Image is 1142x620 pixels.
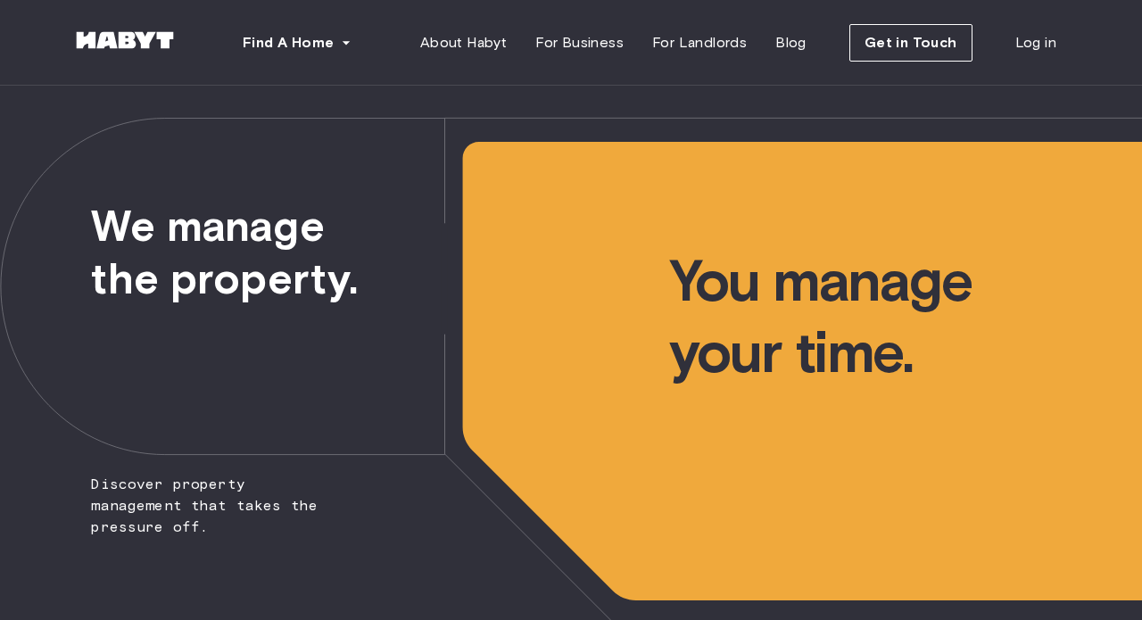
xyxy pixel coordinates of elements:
[521,25,638,61] a: For Business
[243,32,334,54] span: Find A Home
[652,32,747,54] span: For Landlords
[1015,32,1056,54] span: Log in
[406,25,521,61] a: About Habyt
[638,25,761,61] a: For Landlords
[761,25,821,61] a: Blog
[775,32,807,54] span: Blog
[535,32,624,54] span: For Business
[669,86,1142,388] span: You manage your time.
[1001,25,1071,61] a: Log in
[71,31,178,49] img: Habyt
[849,24,972,62] button: Get in Touch
[420,32,507,54] span: About Habyt
[228,25,366,61] button: Find A Home
[865,32,957,54] span: Get in Touch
